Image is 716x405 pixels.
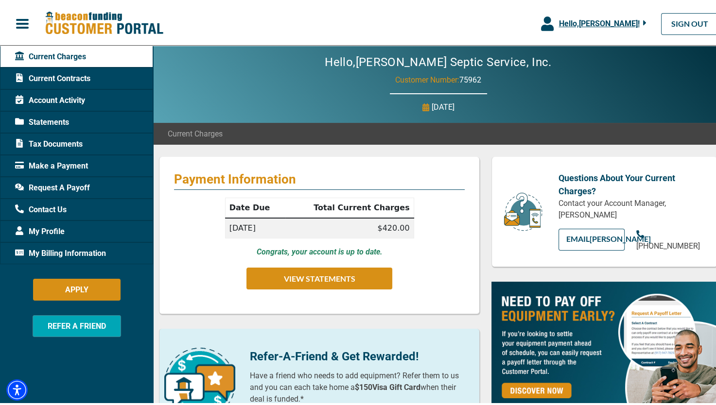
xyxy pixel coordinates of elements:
td: [DATE] [225,216,285,236]
button: REFER A FRIEND [33,313,121,335]
span: My Billing Information [15,246,106,257]
span: Request A Payoff [15,180,90,192]
p: Congrats, your account is up to date. [257,244,383,256]
span: Customer Number: [395,73,459,83]
button: APPLY [33,277,121,299]
span: 75962 [459,73,481,83]
img: Beacon Funding Customer Portal Logo [45,9,163,34]
span: Account Activity [15,93,85,104]
img: customer-service.png [501,190,545,230]
span: Current Charges [15,49,86,61]
p: [DATE] [432,100,454,111]
a: [PHONE_NUMBER] [636,227,702,250]
th: Total Current Charges [285,196,414,217]
div: Accessibility Menu [6,377,28,399]
span: Make a Payment [15,158,88,170]
h2: Hello, [PERSON_NAME] Septic Service, Inc. [296,53,580,67]
span: Tax Documents [15,136,83,148]
span: Hello, [PERSON_NAME] ! [559,17,639,26]
p: Refer-A-Friend & Get Rewarded! [250,346,465,363]
p: Payment Information [174,169,465,185]
span: Current Contracts [15,71,90,83]
b: $150 Visa Gift Card [355,381,420,390]
td: $420.00 [285,216,414,236]
button: VIEW STATEMENTS [246,266,392,287]
p: Questions About Your Current Charges? [559,169,702,196]
p: Have a friend who needs to add equipment? Refer them to us and you can each take home a when thei... [250,368,465,403]
a: EMAIL[PERSON_NAME] [559,227,625,249]
span: My Profile [15,224,65,236]
span: [PHONE_NUMBER] [636,239,700,249]
p: Contact your Account Manager, [PERSON_NAME] [559,196,702,219]
th: Date Due [225,196,285,217]
span: Current Charges [168,126,223,138]
span: Statements [15,115,69,126]
span: Contact Us [15,202,67,214]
